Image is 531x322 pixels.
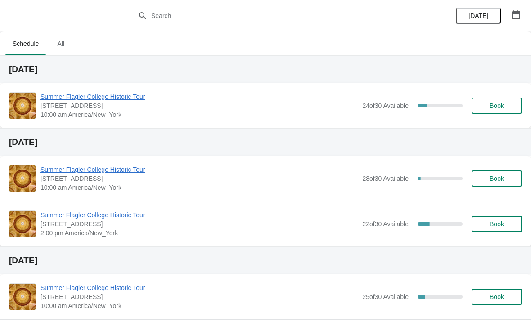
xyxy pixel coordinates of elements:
[472,216,522,232] button: Book
[40,101,358,110] span: [STREET_ADDRESS]
[9,211,36,237] img: Summer Flagler College Historic Tour | 74 King Street, St. Augustine, FL, USA | 2:00 pm America/N...
[40,210,358,219] span: Summer Flagler College Historic Tour
[40,283,358,292] span: Summer Flagler College Historic Tour
[490,102,504,109] span: Book
[9,256,522,265] h2: [DATE]
[490,175,504,182] span: Book
[472,170,522,187] button: Book
[362,220,409,228] span: 22 of 30 Available
[472,98,522,114] button: Book
[40,183,358,192] span: 10:00 am America/New_York
[40,301,358,310] span: 10:00 am America/New_York
[40,219,358,228] span: [STREET_ADDRESS]
[40,165,358,174] span: Summer Flagler College Historic Tour
[362,293,409,300] span: 25 of 30 Available
[9,93,36,119] img: Summer Flagler College Historic Tour | 74 King Street, St. Augustine, FL, USA | 10:00 am America/...
[40,110,358,119] span: 10:00 am America/New_York
[9,65,522,74] h2: [DATE]
[151,8,398,24] input: Search
[49,36,72,52] span: All
[362,175,409,182] span: 28 of 30 Available
[472,289,522,305] button: Book
[9,165,36,192] img: Summer Flagler College Historic Tour | 74 King Street, St. Augustine, FL, USA | 10:00 am America/...
[456,8,501,24] button: [DATE]
[40,292,358,301] span: [STREET_ADDRESS]
[9,138,522,147] h2: [DATE]
[490,293,504,300] span: Book
[5,36,46,52] span: Schedule
[490,220,504,228] span: Book
[40,92,358,101] span: Summer Flagler College Historic Tour
[9,284,36,310] img: Summer Flagler College Historic Tour | 74 King Street, St. Augustine, FL, USA | 10:00 am America/...
[40,228,358,237] span: 2:00 pm America/New_York
[362,102,409,109] span: 24 of 30 Available
[40,174,358,183] span: [STREET_ADDRESS]
[468,12,488,19] span: [DATE]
